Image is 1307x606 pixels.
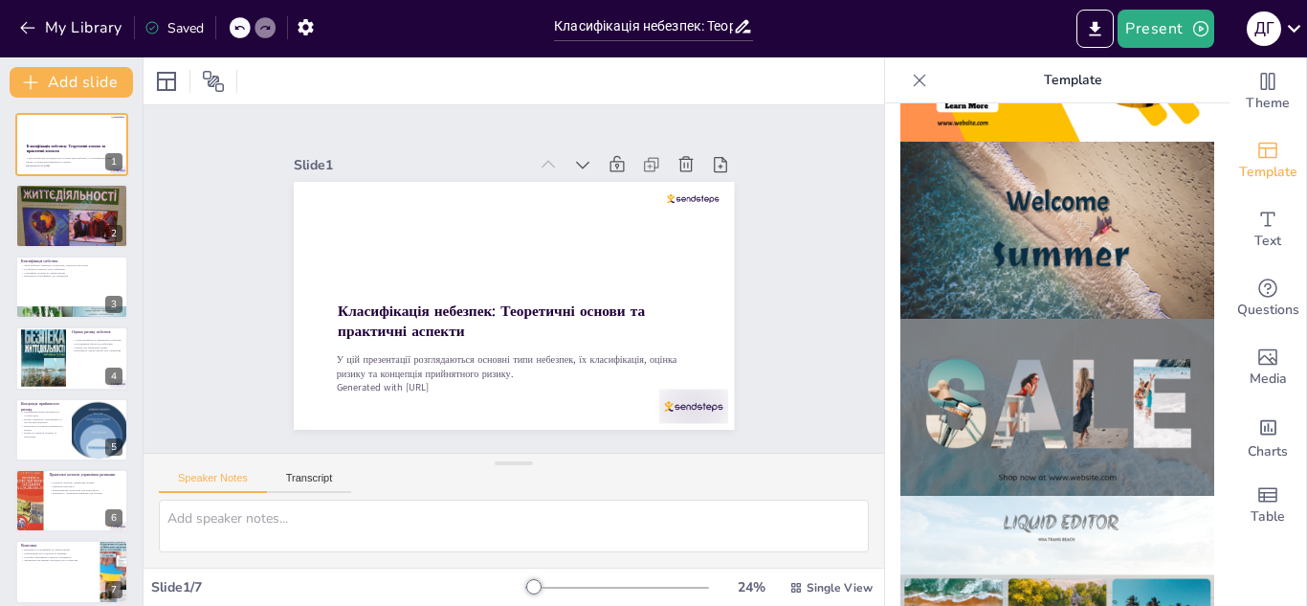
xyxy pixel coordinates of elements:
div: 6 [15,469,128,532]
p: Визначення небезпек [21,188,122,193]
div: Д Г [1247,11,1281,46]
p: Типи небезпек: природні, техногенні, соціальні, екологічні [21,263,122,267]
button: Speaker Notes [159,472,267,493]
div: Change the overall theme [1229,57,1306,126]
div: Saved [144,19,204,37]
p: Розробка стратегій зменшення ризиків [49,482,122,485]
strong: Класифікація небезпек: Теоретичні основи та практичні аспекти [27,144,105,154]
button: Add slide [10,67,133,98]
span: Questions [1237,300,1299,321]
p: Концепція прийнятного ризику [21,401,66,412]
p: Generated with [URL] [26,164,116,168]
p: Впровадження технологій для моніторингу [49,488,122,492]
p: Прийнятний ризик визначається суспільством [21,410,66,416]
img: thumb-6.png [900,319,1214,496]
p: Важливість розуміння прийнятного ризику [21,424,66,431]
button: Transcript [267,472,352,493]
div: Add images, graphics, shapes or video [1229,333,1306,402]
p: Зменшення негативних наслідків для суспільства [21,559,95,563]
span: Single View [807,580,873,595]
div: 4 [15,326,128,390]
p: Важливість класифікації та оцінки ризику [21,549,95,552]
p: Небезпека визначається як можливість шкоди [21,192,122,196]
p: Потенційний збиток від небезпеки [72,343,122,347]
p: Заходи для зменшення ризику [72,346,122,349]
p: У цій презентації розглядаються основні типи небезпек, їх класифікація, оцінка ризику та концепці... [26,157,116,164]
button: Present [1118,10,1213,48]
p: Практичні аспекти управління ризиками [49,472,122,478]
span: Theme [1246,93,1290,114]
button: Export to PowerPoint [1076,10,1114,48]
div: 2 [105,225,122,242]
div: 2 [15,184,128,247]
p: Оцінка ризику небезпек [72,329,122,335]
div: 1 [105,153,122,170]
p: Важливість управління ризиками для безпеки [49,492,122,496]
span: Table [1251,506,1285,527]
div: 5 [105,438,122,456]
div: 24 % [728,578,774,596]
button: Д Г [1247,10,1281,48]
input: Insert title [554,12,733,40]
span: Charts [1248,441,1288,462]
p: Важливість оцінки ризику для управління [72,349,122,353]
div: 4 [105,368,122,385]
div: Add text boxes [1229,195,1306,264]
img: thumb-5.png [900,142,1214,319]
p: Вплив соціальних, економічних та екологічних факторів [21,417,66,424]
span: Position [202,70,225,93]
div: 3 [15,256,128,319]
div: 6 [105,509,122,527]
div: Add ready made slides [1229,126,1306,195]
div: Layout [151,66,182,97]
p: Класифікація допомагає зрозуміти природу небезпек [21,196,122,200]
p: Рекомендації для студентів та фахівців [21,552,95,556]
div: Slide 1 [306,133,541,175]
span: Media [1250,369,1287,390]
div: 7 [15,540,128,603]
p: Вплив на стратегії безпеки та інвестицій [21,431,66,438]
p: Класифікація небезпек [21,258,122,264]
div: 3 [105,296,122,313]
p: Висновки [21,544,95,550]
div: Slide 1 / 7 [151,578,525,596]
span: Text [1254,231,1281,252]
p: Розробка ефективних стратегій управління [21,555,95,559]
strong: Класифікація небезпек: Теоретичні основи та практичні аспекти [332,282,642,336]
div: Add a table [1229,471,1306,540]
p: Аналіз ймовірності виникнення небезпеки [72,339,122,343]
div: 7 [105,581,122,598]
p: Особливості кожного типу небезпеки [21,267,122,271]
p: Template [935,57,1210,103]
p: Вплив небезпек на здоров'я та навколишнє середовище [21,199,122,203]
div: 5 [15,398,128,461]
button: My Library [14,12,130,43]
p: Навчання персоналу [49,484,122,488]
p: Специфічні підходи до оцінки ризику [21,271,122,275]
div: Get real-time input from your audience [1229,264,1306,333]
span: Template [1239,162,1297,183]
p: Generated with [URL] [325,361,675,411]
p: Розробка стратегій управління ризиками [21,203,122,207]
p: У цій презентації розглядаються основні типи небезпек, їх класифікація, оцінка ризику та концепці... [326,334,676,398]
div: 1 [15,113,128,176]
div: Add charts and graphs [1229,402,1306,471]
p: Важливість класифікації для управління [21,274,122,278]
